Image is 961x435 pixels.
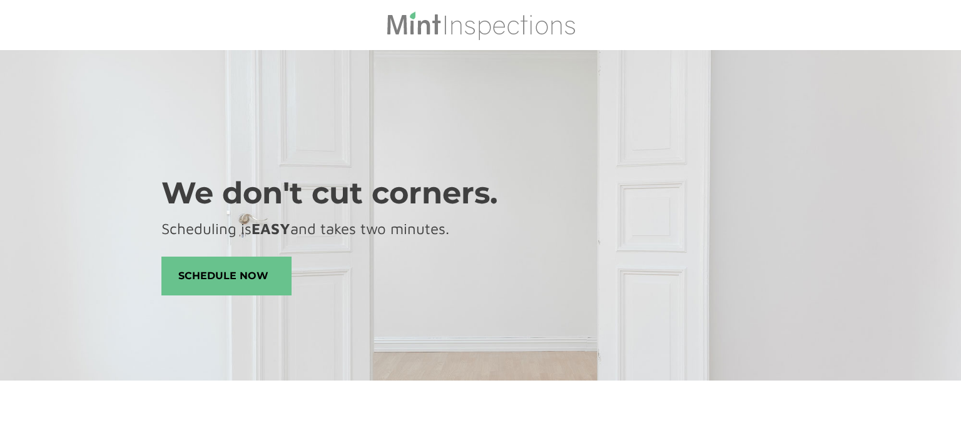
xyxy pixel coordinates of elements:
font: Scheduling is and takes two minutes. [161,220,449,237]
font: We don't cut corners. [161,175,498,211]
span: schedule now [162,257,291,295]
a: schedule now [161,257,292,295]
strong: EASY [252,220,290,237]
img: Mint Inspections [385,10,576,40]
